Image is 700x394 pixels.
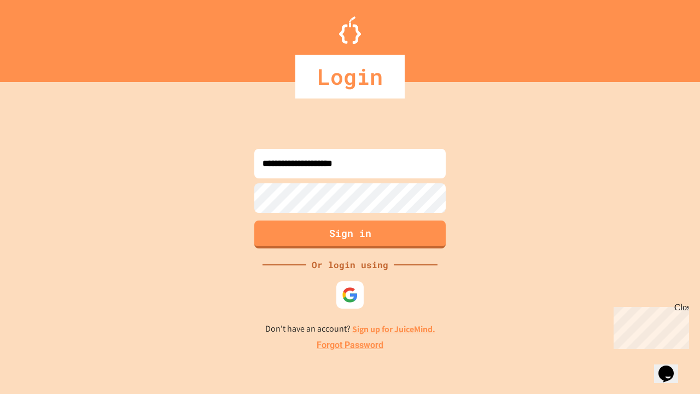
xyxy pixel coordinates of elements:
img: google-icon.svg [342,287,358,303]
p: Don't have an account? [265,322,435,336]
button: Sign in [254,221,446,248]
div: Chat with us now!Close [4,4,75,69]
div: Login [295,55,405,99]
iframe: chat widget [654,350,689,383]
iframe: chat widget [609,303,689,349]
div: Or login using [306,258,394,271]
a: Forgot Password [317,339,383,352]
a: Sign up for JuiceMind. [352,323,435,335]
img: Logo.svg [339,16,361,44]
